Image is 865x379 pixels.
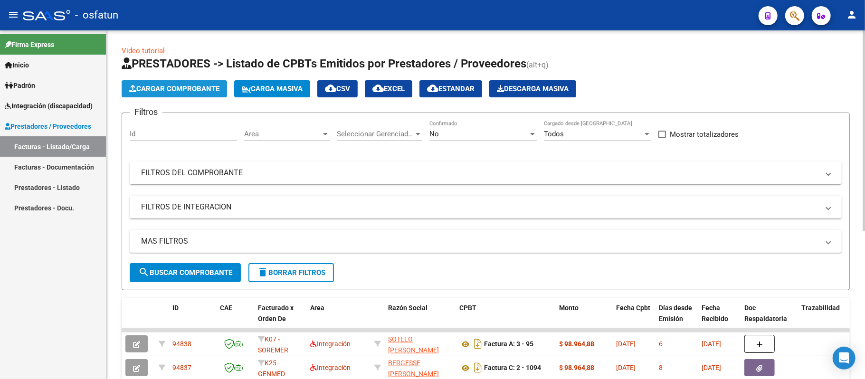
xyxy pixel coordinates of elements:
mat-icon: cloud_download [372,83,384,94]
mat-expansion-panel-header: FILTROS DE INTEGRACION [130,196,842,218]
span: Integración (discapacidad) [5,101,93,111]
span: Carga Masiva [242,85,303,93]
span: Monto [559,304,579,312]
span: K07 - SOREMER Tucuman [258,335,288,365]
span: Area [310,304,324,312]
datatable-header-cell: Doc Respaldatoria [741,298,798,340]
datatable-header-cell: Días desde Emisión [655,298,698,340]
strong: $ 98.964,88 [559,364,594,371]
span: Razón Social [388,304,428,312]
span: 94838 [172,340,191,348]
span: 94837 [172,364,191,371]
span: [DATE] [702,364,721,371]
span: SOTELO [PERSON_NAME] [388,335,439,354]
span: Estandar [427,85,475,93]
div: Open Intercom Messenger [833,347,855,370]
span: ID [172,304,179,312]
datatable-header-cell: Fecha Recibido [698,298,741,340]
span: [DATE] [616,364,636,371]
datatable-header-cell: ID [169,298,216,340]
mat-icon: cloud_download [325,83,336,94]
mat-panel-title: FILTROS DE INTEGRACION [141,202,819,212]
div: 27321580128 [388,334,452,354]
span: Mostrar totalizadores [670,129,739,140]
span: Padrón [5,80,35,91]
span: Fecha Recibido [702,304,728,322]
button: Borrar Filtros [248,263,334,282]
mat-panel-title: FILTROS DEL COMPROBANTE [141,168,819,178]
datatable-header-cell: CPBT [456,298,555,340]
span: CPBT [459,304,476,312]
span: Area [244,130,321,138]
mat-panel-title: MAS FILTROS [141,236,819,246]
span: Firma Express [5,39,54,50]
mat-icon: person [846,9,857,20]
datatable-header-cell: Area [306,298,371,340]
span: PRESTADORES -> Listado de CPBTs Emitidos por Prestadores / Proveedores [122,57,526,70]
span: CAE [220,304,232,312]
span: No [429,130,439,138]
button: CSV [317,80,358,97]
datatable-header-cell: CAE [216,298,254,340]
a: Video tutorial [122,47,165,55]
datatable-header-cell: Monto [555,298,612,340]
span: - osfatun [75,5,118,26]
button: Buscar Comprobante [130,263,241,282]
mat-expansion-panel-header: MAS FILTROS [130,230,842,253]
h3: Filtros [130,105,162,119]
span: Facturado x Orden De [258,304,294,322]
datatable-header-cell: Razón Social [384,298,456,340]
i: Descargar documento [472,336,484,351]
mat-expansion-panel-header: FILTROS DEL COMPROBANTE [130,161,842,184]
span: Integración [310,364,351,371]
span: Días desde Emisión [659,304,692,322]
span: [DATE] [702,340,721,348]
span: Borrar Filtros [257,268,325,277]
mat-icon: search [138,266,150,278]
mat-icon: cloud_download [427,83,438,94]
strong: $ 98.964,88 [559,340,594,348]
span: Inicio [5,60,29,70]
i: Descargar documento [472,360,484,375]
datatable-header-cell: Trazabilidad [798,298,855,340]
strong: Factura C: 2 - 1094 [484,364,541,372]
datatable-header-cell: Facturado x Orden De [254,298,306,340]
span: Fecha Cpbt [616,304,650,312]
datatable-header-cell: Fecha Cpbt [612,298,655,340]
button: Cargar Comprobante [122,80,227,97]
span: Todos [544,130,564,138]
span: CSV [325,85,350,93]
span: 8 [659,364,663,371]
span: Integración [310,340,351,348]
div: 27354731679 [388,358,452,378]
span: Seleccionar Gerenciador [337,130,414,138]
span: [DATE] [616,340,636,348]
button: Descarga Masiva [489,80,576,97]
button: EXCEL [365,80,412,97]
span: K25 - GENMED [258,359,285,378]
mat-icon: menu [8,9,19,20]
span: 6 [659,340,663,348]
span: Cargar Comprobante [129,85,219,93]
span: Buscar Comprobante [138,268,232,277]
button: Carga Masiva [234,80,310,97]
span: Doc Respaldatoria [744,304,787,322]
span: Descarga Masiva [497,85,569,93]
strong: Factura A: 3 - 95 [484,341,533,348]
span: Trazabilidad [801,304,840,312]
span: BERGESSE [PERSON_NAME] [388,359,439,378]
span: EXCEL [372,85,405,93]
span: Prestadores / Proveedores [5,121,91,132]
button: Estandar [419,80,482,97]
app-download-masive: Descarga masiva de comprobantes (adjuntos) [489,80,576,97]
mat-icon: delete [257,266,268,278]
span: (alt+q) [526,60,549,69]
